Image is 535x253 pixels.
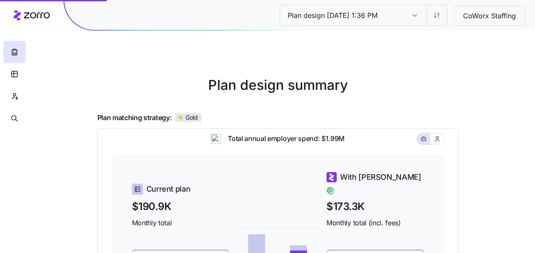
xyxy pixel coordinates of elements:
[97,112,172,123] span: Plan matching strategy:
[426,5,447,26] button: Settings
[326,218,424,228] span: Monthly total (incl. fees)
[326,198,424,214] span: $173.3K
[211,134,221,144] img: ai-icon.png
[221,133,345,144] span: Total annual employer spend: $1.99M
[97,75,458,95] h1: Plan design summary
[132,218,229,228] span: Monthly total
[186,114,197,121] span: Gold
[340,171,421,183] span: With [PERSON_NAME]
[146,183,191,195] span: Current plan
[456,11,523,21] span: CoWorx Staffing
[132,198,229,214] span: $190.9K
